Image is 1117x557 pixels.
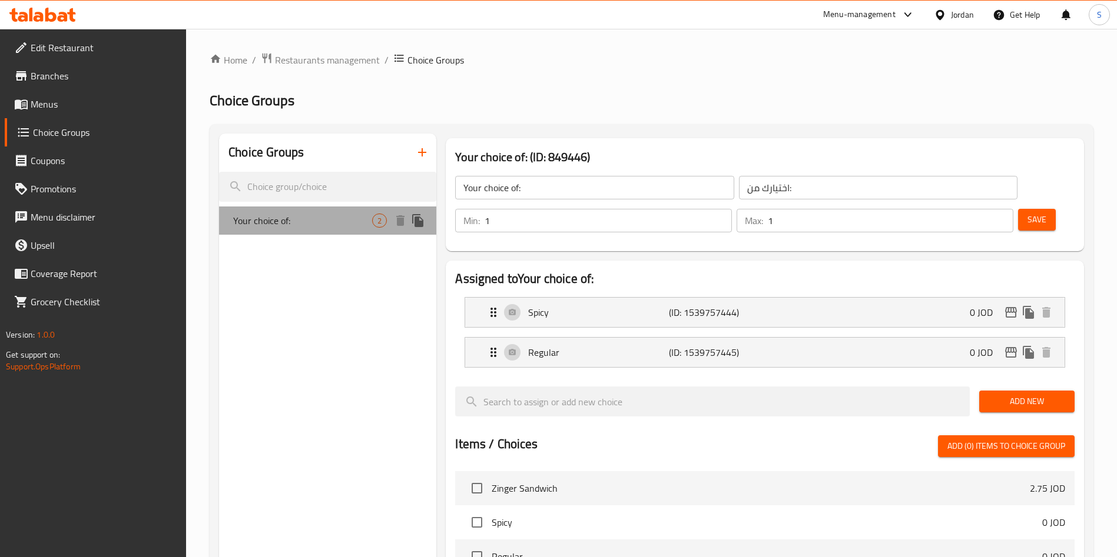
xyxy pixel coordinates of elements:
p: Max: [745,214,763,228]
input: search [219,172,436,202]
p: Spicy [528,305,668,319]
button: edit [1002,303,1020,321]
p: 0 JOD [1042,515,1065,529]
span: Choice Groups [210,87,294,114]
a: Promotions [5,175,187,203]
button: duplicate [1020,303,1038,321]
span: Choice Groups [407,53,464,67]
li: Expand [455,332,1075,372]
span: 1.0.0 [37,327,55,342]
span: Your choice of: [233,214,372,228]
span: Choice Groups [33,125,177,139]
span: Save [1027,212,1046,227]
a: Choice Groups [5,118,187,146]
a: Menus [5,90,187,118]
div: Expand [465,298,1065,327]
span: Select choice [465,476,489,501]
button: delete [1038,303,1055,321]
button: Save [1018,209,1056,231]
div: Menu-management [823,8,896,22]
a: Home [210,53,247,67]
span: Edit Restaurant [31,41,177,55]
div: Choices [372,214,387,228]
span: S [1097,8,1102,21]
a: Coverage Report [5,259,187,288]
h2: Assigned to Your choice of: [455,270,1075,288]
span: Version: [6,327,35,342]
p: (ID: 1539757445) [669,345,763,359]
p: 0 JOD [970,345,1002,359]
span: Menus [31,97,177,111]
span: Get support on: [6,347,60,362]
a: Edit Restaurant [5,34,187,62]
button: delete [1038,343,1055,361]
span: 2 [373,215,386,226]
button: delete [392,212,409,229]
a: Upsell [5,231,187,259]
a: Restaurants management [261,52,380,68]
h2: Items / Choices [455,435,538,453]
a: Branches [5,62,187,90]
a: Menu disclaimer [5,203,187,231]
p: (ID: 1539757444) [669,305,763,319]
li: / [252,53,256,67]
button: Add New [979,391,1075,412]
p: Regular [528,345,668,359]
p: 0 JOD [970,305,1002,319]
span: Restaurants management [275,53,380,67]
a: Coupons [5,146,187,175]
p: 2.75 JOD [1030,481,1065,495]
span: Zinger Sandwich [492,481,1030,495]
div: Your choice of:2deleteduplicate [219,206,436,235]
div: Jordan [951,8,974,21]
span: Select choice [465,510,489,535]
button: duplicate [409,212,427,229]
a: Grocery Checklist [5,288,187,316]
input: search [455,386,970,416]
h3: Your choice of: (ID: 849446) [455,148,1075,166]
span: Promotions [31,182,177,196]
div: Expand [465,338,1065,367]
span: Branches [31,69,177,83]
p: Min: [463,214,480,228]
button: edit [1002,343,1020,361]
li: Expand [455,292,1075,332]
nav: breadcrumb [210,52,1093,68]
button: duplicate [1020,343,1038,361]
span: Grocery Checklist [31,295,177,309]
span: Menu disclaimer [31,210,177,224]
span: Coverage Report [31,266,177,281]
span: Add New [989,394,1065,409]
span: Coupons [31,154,177,168]
button: Add (0) items to choice group [938,435,1075,457]
span: Add (0) items to choice group [947,439,1065,453]
span: Upsell [31,238,177,252]
li: / [385,53,389,67]
span: Spicy [492,515,1042,529]
h2: Choice Groups [228,144,304,161]
a: Support.OpsPlatform [6,359,81,374]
